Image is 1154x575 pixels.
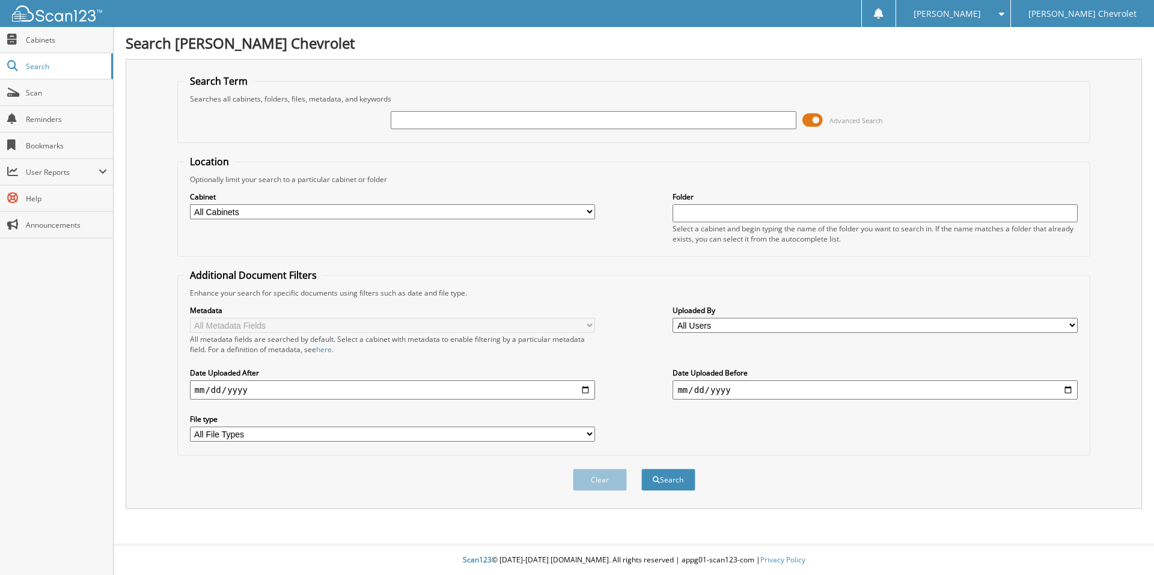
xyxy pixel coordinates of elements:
[1028,10,1137,17] span: [PERSON_NAME] Chevrolet
[190,334,595,354] div: All metadata fields are searched by default. Select a cabinet with metadata to enable filtering b...
[184,174,1084,184] div: Optionally limit your search to a particular cabinet or folder
[184,269,323,282] legend: Additional Document Filters
[760,555,805,565] a: Privacy Policy
[316,344,332,354] a: here
[26,61,105,71] span: Search
[26,114,107,124] span: Reminders
[26,141,107,151] span: Bookmarks
[126,33,1142,53] h1: Search [PERSON_NAME] Chevrolet
[26,35,107,45] span: Cabinets
[26,167,99,177] span: User Reports
[190,192,595,202] label: Cabinet
[190,380,595,400] input: start
[673,305,1078,315] label: Uploaded By
[573,469,627,491] button: Clear
[673,368,1078,378] label: Date Uploaded Before
[673,192,1078,202] label: Folder
[26,88,107,98] span: Scan
[190,305,595,315] label: Metadata
[673,224,1078,244] div: Select a cabinet and begin typing the name of the folder you want to search in. If the name match...
[114,546,1154,575] div: © [DATE]-[DATE] [DOMAIN_NAME]. All rights reserved | appg01-scan123-com |
[641,469,695,491] button: Search
[12,5,102,22] img: scan123-logo-white.svg
[184,75,254,88] legend: Search Term
[914,10,981,17] span: [PERSON_NAME]
[184,94,1084,104] div: Searches all cabinets, folders, files, metadata, and keywords
[184,288,1084,298] div: Enhance your search for specific documents using filters such as date and file type.
[673,380,1078,400] input: end
[184,155,235,168] legend: Location
[26,193,107,204] span: Help
[26,220,107,230] span: Announcements
[463,555,492,565] span: Scan123
[829,116,883,125] span: Advanced Search
[190,414,595,424] label: File type
[190,368,595,378] label: Date Uploaded After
